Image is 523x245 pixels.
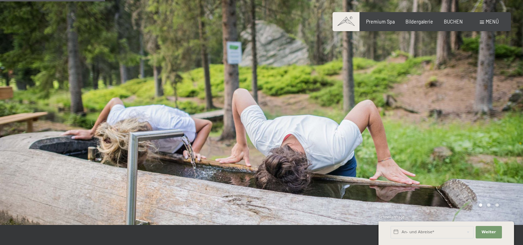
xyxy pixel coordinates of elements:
[366,19,395,25] a: Premium Spa
[477,203,499,207] div: Carousel Pagination
[444,19,463,25] a: BUCHEN
[479,203,483,207] div: Carousel Page 1 (Current Slide)
[486,19,499,25] span: Menü
[495,203,499,207] div: Carousel Page 3
[482,229,496,235] span: Weiter
[476,226,502,238] button: Weiter
[405,19,433,25] a: Bildergalerie
[379,215,404,219] span: Schnellanfrage
[487,203,491,207] div: Carousel Page 2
